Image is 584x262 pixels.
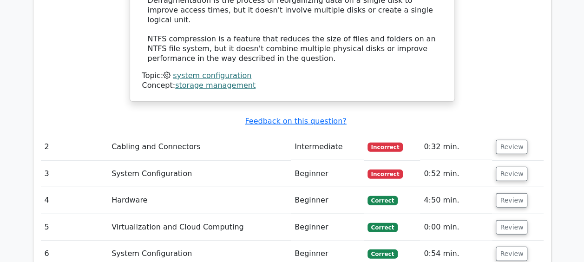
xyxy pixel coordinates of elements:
[420,187,492,214] td: 4:50 min.
[291,214,363,241] td: Beginner
[367,223,398,232] span: Correct
[175,81,256,90] a: storage management
[420,214,492,241] td: 0:00 min.
[142,71,442,81] div: Topic:
[108,187,291,214] td: Hardware
[420,161,492,187] td: 0:52 min.
[41,161,108,187] td: 3
[496,247,527,261] button: Review
[367,196,398,205] span: Correct
[367,143,403,152] span: Incorrect
[291,161,363,187] td: Beginner
[496,167,527,181] button: Review
[496,140,527,154] button: Review
[291,187,363,214] td: Beginner
[41,187,108,214] td: 4
[173,71,251,80] a: system configuration
[245,117,346,125] a: Feedback on this question?
[41,214,108,241] td: 5
[367,249,398,259] span: Correct
[108,134,291,160] td: Cabling and Connectors
[367,170,403,179] span: Incorrect
[496,220,527,235] button: Review
[496,193,527,208] button: Review
[41,134,108,160] td: 2
[108,161,291,187] td: System Configuration
[142,81,442,91] div: Concept:
[291,134,363,160] td: Intermediate
[108,214,291,241] td: Virtualization and Cloud Computing
[420,134,492,160] td: 0:32 min.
